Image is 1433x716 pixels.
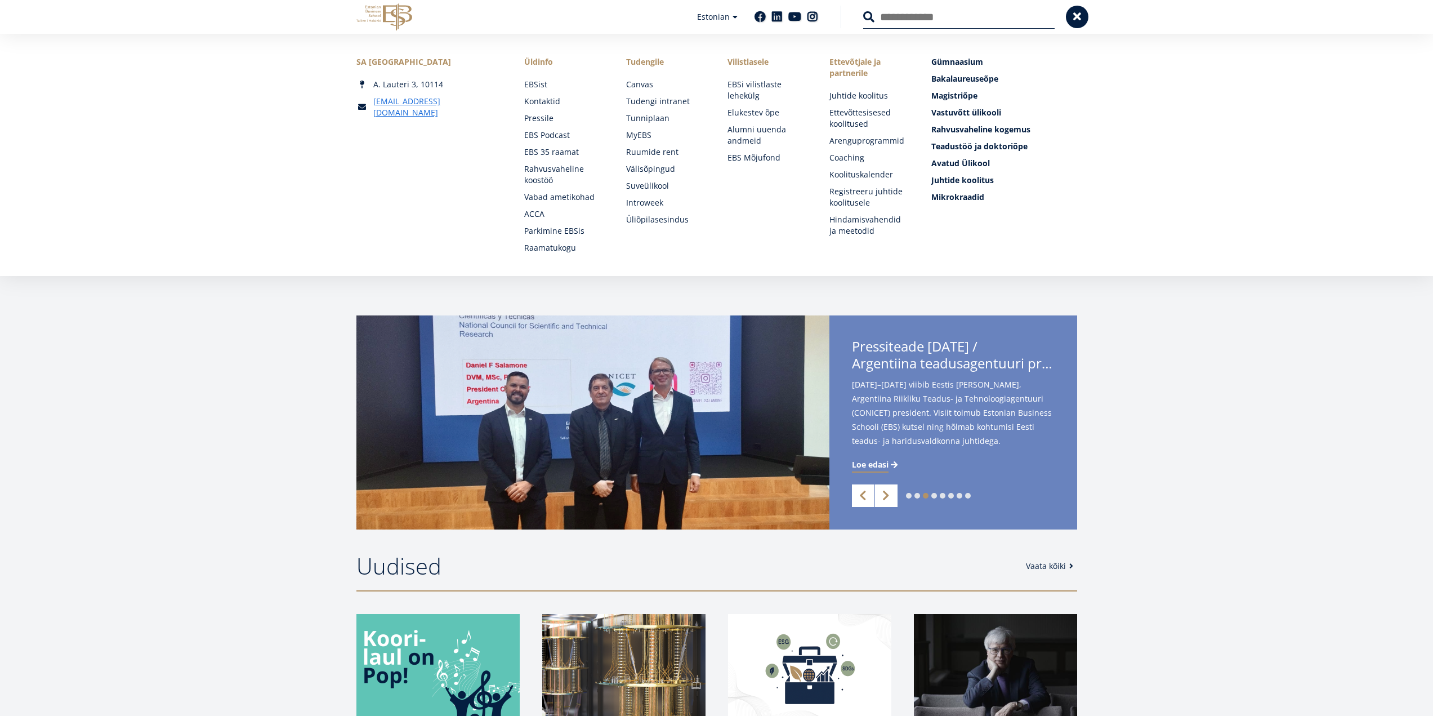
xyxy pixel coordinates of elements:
[852,338,1055,375] span: Pressiteade [DATE] /
[626,79,706,90] a: Canvas
[727,124,807,146] a: Alumni uuenda andmeid
[356,79,502,90] div: A. Lauteri 3, 10114
[931,107,1077,118] a: Vastuvõtt ülikooli
[931,90,977,101] span: Magistriõpe
[931,192,984,202] span: Mikrokraadid
[727,152,807,163] a: EBS Mõjufond
[524,192,604,203] a: Vabad ametikohad
[626,56,706,68] a: Tudengile
[626,214,706,225] a: Üliõpilasesindus
[771,11,783,23] a: Linkedin
[755,11,766,23] a: Facebook
[965,493,971,499] a: 8
[524,56,604,68] span: Üldinfo
[931,90,1077,101] a: Magistriõpe
[931,107,1001,118] span: Vastuvõtt ülikooli
[931,124,1077,135] a: Rahvusvaheline kogemus
[931,175,994,185] span: Juhtide koolitus
[356,56,502,68] div: SA [GEOGRAPHIC_DATA]
[957,493,962,499] a: 7
[829,214,909,237] a: Hindamisvahendid ja meetodid
[626,113,706,124] a: Tunniplaan
[524,208,604,220] a: ACCA
[524,130,604,141] a: EBS Podcast
[923,493,928,499] a: 3
[875,484,898,507] a: Next
[931,124,1030,135] span: Rahvusvaheline kogemus
[524,96,604,107] a: Kontaktid
[626,180,706,192] a: Suveülikool
[931,56,1077,68] a: Gümnaasium
[626,197,706,208] a: Introweek
[931,493,937,499] a: 4
[852,377,1055,448] span: [DATE]–[DATE] viibib Eestis [PERSON_NAME], Argentiina Riikliku Teadus- ja Tehnoloogiagentuuri (CO...
[524,163,604,186] a: Rahvusvaheline koostöö
[829,152,909,163] a: Coaching
[524,113,604,124] a: Pressile
[829,56,909,79] span: Ettevõtjale ja partnerile
[931,158,990,168] span: Avatud Ülikool
[931,56,983,67] span: Gümnaasium
[931,192,1077,203] a: Mikrokraadid
[931,141,1028,152] span: Teadustöö ja doktoriõpe
[852,459,900,470] a: Loe edasi
[948,493,954,499] a: 6
[373,96,502,118] a: [EMAIL_ADDRESS][DOMAIN_NAME]
[807,11,818,23] a: Instagram
[727,79,807,101] a: EBSi vilistlaste lehekülg
[829,186,909,208] a: Registreeru juhtide koolitusele
[626,96,706,107] a: Tudengi intranet
[356,552,1015,580] h2: Uudised
[931,175,1077,186] a: Juhtide koolitus
[829,107,909,130] a: Ettevõttesisesed koolitused
[626,146,706,158] a: Ruumide rent
[931,73,1077,85] a: Bakalaureuseõpe
[829,90,909,101] a: Juhtide koolitus
[914,493,920,499] a: 2
[852,459,889,470] span: Loe edasi
[931,73,998,84] span: Bakalaureuseõpe
[931,158,1077,169] a: Avatud Ülikool
[524,225,604,237] a: Parkimine EBSis
[626,130,706,141] a: MyEBS
[727,107,807,118] a: Elukestev õpe
[852,484,874,507] a: Previous
[829,169,909,180] a: Koolituskalender
[852,355,1055,372] span: Argentiina teadusagentuuri president [PERSON_NAME] külastab Eestit
[940,493,945,499] a: 5
[524,242,604,254] a: Raamatukogu
[788,11,801,23] a: Youtube
[829,135,909,146] a: Arenguprogrammid
[1026,561,1077,572] a: Vaata kõiki
[356,315,829,530] img: OG: IMAGE Daniel Salamone visit
[727,56,807,68] span: Vilistlasele
[906,493,912,499] a: 1
[626,163,706,175] a: Välisõpingud
[524,79,604,90] a: EBSist
[524,146,604,158] a: EBS 35 raamat
[931,141,1077,152] a: Teadustöö ja doktoriõpe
